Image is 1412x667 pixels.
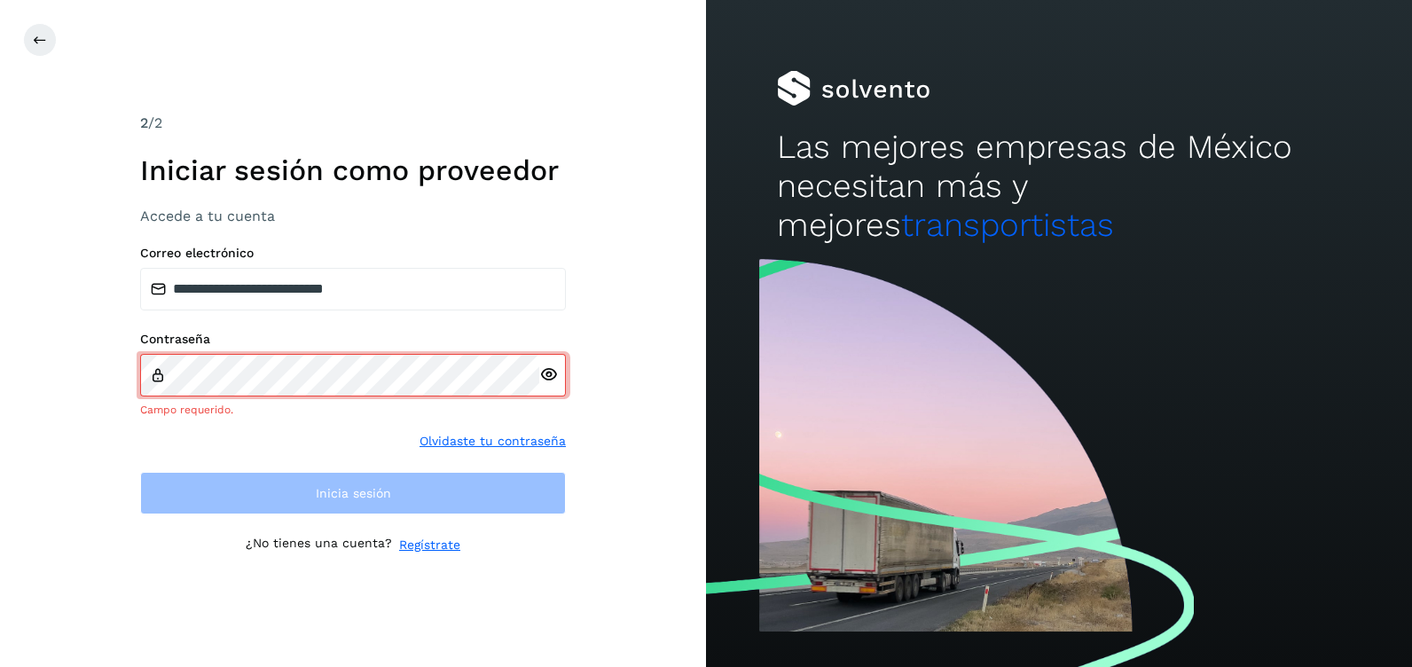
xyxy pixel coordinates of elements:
[316,487,391,499] span: Inicia sesión
[420,432,566,451] a: Olvidaste tu contraseña
[140,472,566,514] button: Inicia sesión
[140,332,566,347] label: Contraseña
[140,113,566,134] div: /2
[140,246,566,261] label: Correo electrónico
[777,128,1342,246] h2: Las mejores empresas de México necesitan más y mejores
[399,536,460,554] a: Regístrate
[140,114,148,131] span: 2
[246,536,392,554] p: ¿No tienes una cuenta?
[901,206,1114,244] span: transportistas
[140,402,566,418] div: Campo requerido.
[140,153,566,187] h1: Iniciar sesión como proveedor
[140,208,566,224] h3: Accede a tu cuenta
